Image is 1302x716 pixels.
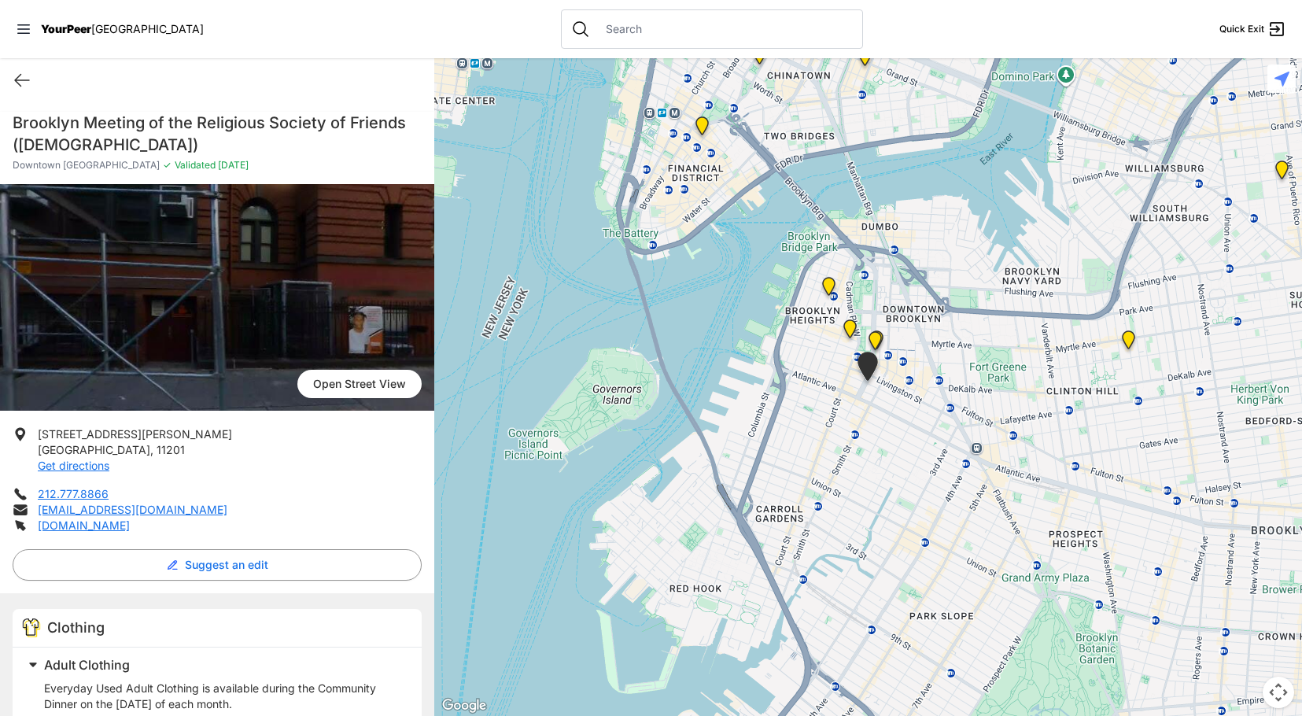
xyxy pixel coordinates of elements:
div: Main Office [692,116,712,142]
span: 11201 [157,443,185,456]
span: [DATE] [216,159,249,171]
a: Open this area in Google Maps (opens a new window) [438,696,490,716]
a: Get directions [38,459,109,472]
span: Downtown [GEOGRAPHIC_DATA] [13,159,160,172]
span: [GEOGRAPHIC_DATA] [38,443,150,456]
div: Brooklyn [867,330,887,356]
span: Suggest an edit [185,557,268,573]
div: Brooklyn [865,331,885,356]
span: [GEOGRAPHIC_DATA] [91,22,204,35]
a: [EMAIL_ADDRESS][DOMAIN_NAME] [38,503,227,516]
div: Manhattan Criminal Court [750,46,769,71]
span: Quick Exit [1219,23,1264,35]
span: [STREET_ADDRESS][PERSON_NAME] [38,427,232,441]
button: Map camera controls [1263,677,1294,708]
div: Brooklyn [840,319,860,345]
span: ✓ [163,159,172,172]
span: Validated [175,159,216,171]
p: Everyday Used Adult Clothing is available during the Community Dinner on the [DATE] of each month. [44,681,403,712]
h1: Brooklyn Meeting of the Religious Society of Friends ([DEMOGRAPHIC_DATA]) [13,112,422,156]
span: , [150,443,153,456]
span: Open Street View [297,370,422,398]
a: Quick Exit [1219,20,1286,39]
div: Lower East Side Youth Drop-in Center. Yellow doors with grey buzzer on the right [855,47,875,72]
button: Suggest an edit [13,549,422,581]
span: Adult Clothing [44,657,130,673]
a: 212.777.8866 [38,487,109,500]
span: YourPeer [41,22,91,35]
a: YourPeer[GEOGRAPHIC_DATA] [41,24,204,34]
a: [DOMAIN_NAME] [38,519,130,532]
span: Clothing [47,619,105,636]
input: Search [596,21,853,37]
img: Google [438,696,490,716]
